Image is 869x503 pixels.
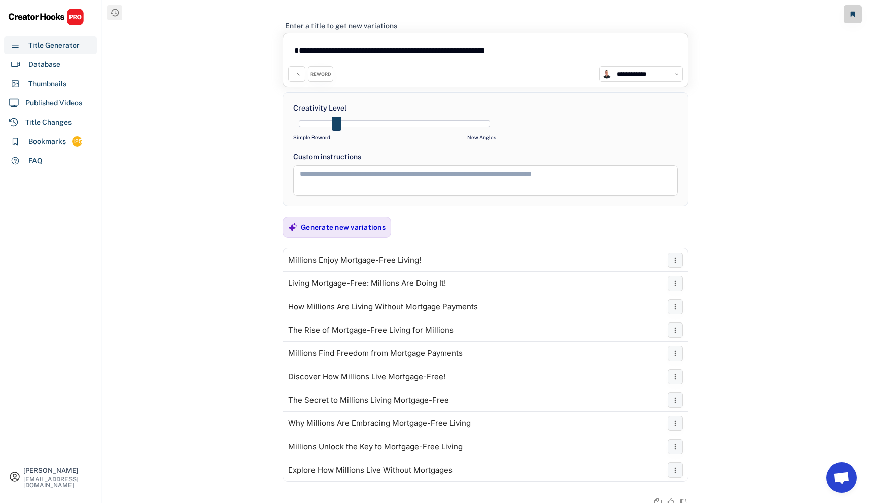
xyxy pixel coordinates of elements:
[23,467,92,474] div: [PERSON_NAME]
[288,396,449,404] div: The Secret to Millions Living Mortgage-Free
[310,71,331,78] div: REWORD
[293,103,346,114] div: Creativity Level
[293,152,678,162] div: Custom instructions
[28,79,66,89] div: Thumbnails
[288,443,463,451] div: Millions Unlock the Key to Mortgage-Free Living
[288,303,478,311] div: How Millions Are Living Without Mortgage Payments
[288,373,445,381] div: Discover How Millions Live Mortgage-Free!
[288,349,463,357] div: Millions Find Freedom from Mortgage Payments
[288,256,421,264] div: Millions Enjoy Mortgage-Free Living!
[301,223,386,232] div: Generate new variations
[23,476,92,488] div: [EMAIL_ADDRESS][DOMAIN_NAME]
[25,117,72,128] div: Title Changes
[602,69,611,79] img: channels4_profile.jpg
[288,466,453,474] div: Explore How Millions Live Without Mortgages
[28,156,43,166] div: FAQ
[467,134,496,141] div: New Angles
[8,8,84,26] img: CHPRO%20Logo.svg
[28,59,60,70] div: Database
[288,419,471,427] div: Why Millions Are Embracing Mortgage-Free Living
[288,326,454,334] div: The Rise of Mortgage-Free Living for Millions
[28,136,66,147] div: Bookmarks
[288,279,446,288] div: Living Mortgage-Free: Millions Are Doing It!
[293,134,330,141] div: Simple Reword
[25,98,82,109] div: Published Videos
[826,462,857,493] a: Open chat
[72,137,82,146] div: 125
[28,40,80,51] div: Title Generator
[285,21,397,30] div: Enter a title to get new variations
